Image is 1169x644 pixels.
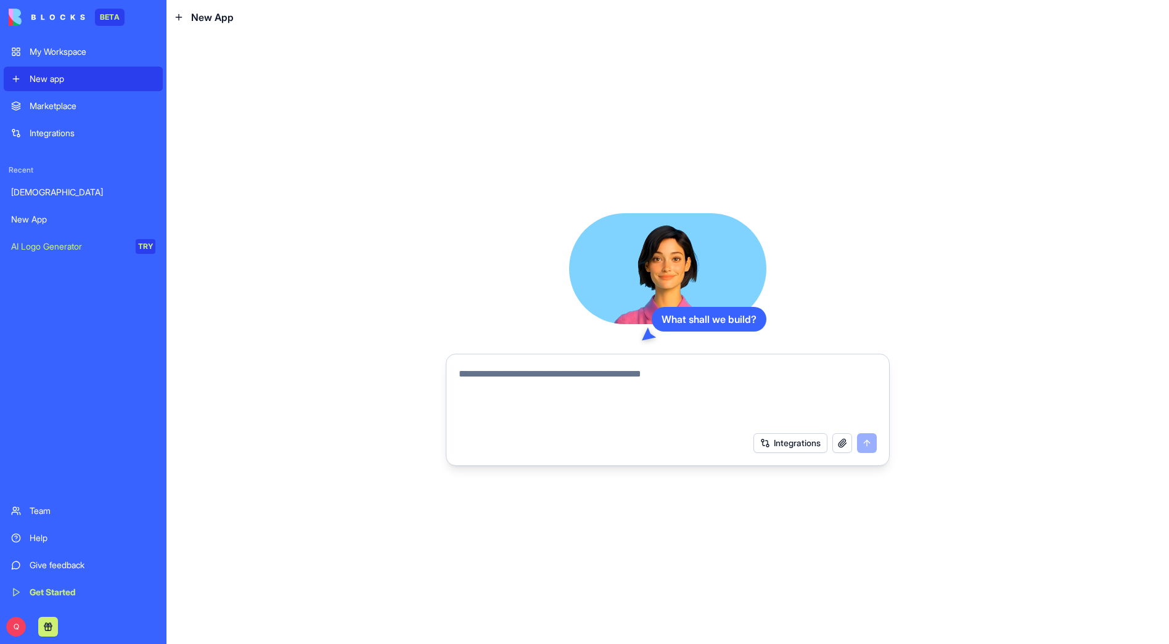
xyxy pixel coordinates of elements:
[30,559,155,571] div: Give feedback
[753,433,827,453] button: Integrations
[4,526,163,550] a: Help
[4,180,163,205] a: [DEMOGRAPHIC_DATA]
[191,10,234,25] span: New App
[4,553,163,577] a: Give feedback
[30,127,155,139] div: Integrations
[4,499,163,523] a: Team
[30,73,155,85] div: New app
[4,207,163,232] a: New App
[4,94,163,118] a: Marketplace
[4,234,163,259] a: AI Logo GeneratorTRY
[30,532,155,544] div: Help
[11,186,155,198] div: [DEMOGRAPHIC_DATA]
[652,307,766,332] div: What shall we build?
[30,100,155,112] div: Marketplace
[4,165,163,175] span: Recent
[136,239,155,254] div: TRY
[4,121,163,145] a: Integrations
[11,240,127,253] div: AI Logo Generator
[30,505,155,517] div: Team
[11,213,155,226] div: New App
[4,580,163,605] a: Get Started
[4,39,163,64] a: My Workspace
[6,617,26,637] span: Q
[95,9,125,26] div: BETA
[4,67,163,91] a: New app
[9,9,125,26] a: BETA
[30,46,155,58] div: My Workspace
[30,586,155,598] div: Get Started
[9,9,85,26] img: logo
